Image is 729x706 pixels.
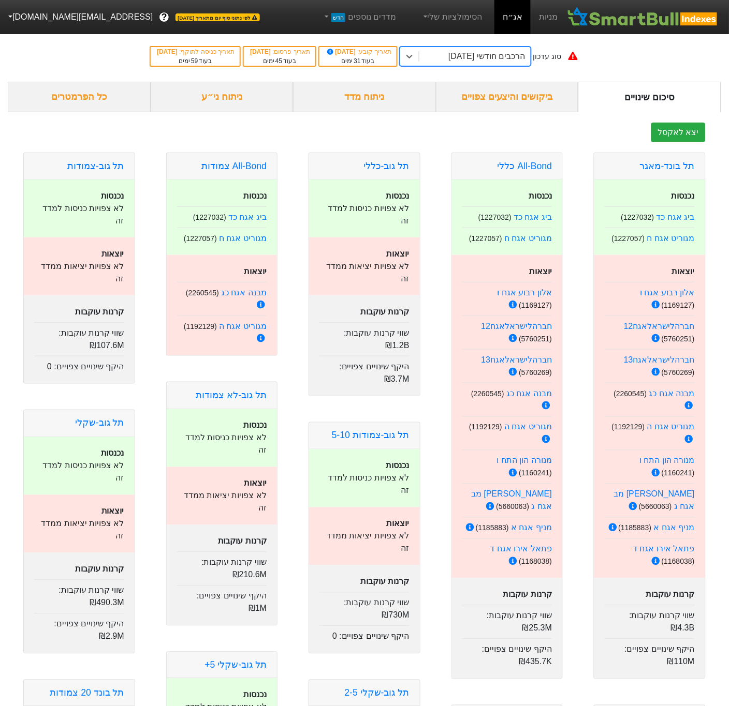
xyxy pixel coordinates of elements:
[34,202,124,227] p: לא צפויות כניסות למדד זה
[386,461,410,470] strong: נכנסות
[614,389,647,398] small: ( 2260545 )
[471,490,552,511] a: [PERSON_NAME] מב אגח ג
[624,322,695,331] a: חברהלישראלאגח12
[250,48,272,55] span: [DATE]
[90,598,124,607] span: ₪490.3M
[640,288,695,297] a: אלון רבוע אגח ו
[177,585,267,615] div: היקף שינויים צפויים :
[243,421,267,430] strong: נכנסות
[319,322,410,352] div: שווי קרנות עוקבות :
[417,7,487,27] a: הסימולציות שלי
[101,249,124,258] strong: יוצאות
[624,355,695,364] a: חברהלישראלאגח13
[345,688,410,698] a: תל גוב-שקלי 2-5
[462,605,552,635] div: שווי קרנות עוקבות :
[34,260,124,285] p: לא צפויות יציאות ממדד זה
[101,449,124,458] strong: נכנסות
[672,267,695,276] strong: יוצאות
[387,519,410,528] strong: יוצאות
[360,577,409,586] strong: קרנות עוקבות
[243,191,267,200] strong: נכנסות
[249,47,310,56] div: תאריך פרסום :
[386,191,410,200] strong: נכנסות
[99,632,124,641] span: ₪2.9M
[671,624,695,633] span: ₪4.3B
[471,389,504,398] small: ( 2260545 )
[326,48,358,55] span: [DATE]
[619,524,652,532] small: ( 1185883 )
[319,202,410,227] p: לא צפויות כניסות למדד זה
[647,423,695,431] a: מגוריט אגח ה
[176,13,259,21] span: לפי נתוני סוף יום מתאריך [DATE]
[522,624,552,633] span: ₪25.3M
[578,82,721,112] div: סיכום שינויים
[75,307,124,316] strong: קרנות עוקבות
[151,82,294,112] div: ניתוח ני״ע
[639,503,672,511] small: ( 5660063 )
[184,322,217,331] small: ( 1192129 )
[177,432,267,457] p: לא צפויות כניסות למדד זה
[476,524,509,532] small: ( 1185883 )
[605,639,695,668] div: היקף שינויים צפויים :
[519,469,552,477] small: ( 1160241 )
[640,456,695,465] a: מנורה הון התח ו
[490,545,552,553] a: פתאל אירו אגח ד
[614,490,695,511] a: [PERSON_NAME] מב אגח ג
[386,341,410,350] span: ₪1.2B
[90,341,124,350] span: ₪107.6M
[319,530,410,555] p: לא צפויות יציאות ממדד זה
[662,558,695,566] small: ( 1168038 )
[34,580,124,609] div: שווי קרנות עוקבות :
[529,191,552,200] strong: נכנסות
[436,82,579,112] div: ביקושים והיצעים צפויים
[293,82,436,112] div: ניתוח מדד
[205,660,267,670] a: תל גוב-שקלי 5+
[34,518,124,543] p: לא צפויות יציאות ממדד זה
[462,639,552,668] div: היקף שינויים צפויים :
[331,13,345,22] span: חדש
[191,57,198,65] span: 59
[497,456,552,465] a: מנורה הון התח ו
[360,307,409,316] strong: קרנות עוקבות
[319,626,410,643] div: היקף שינויים צפויים :
[482,355,552,364] a: חברהלישראלאגח13
[654,523,695,532] a: מניף אגח א
[75,418,124,428] a: תל גוב-שקלי
[34,460,124,485] p: לא צפויות כניסות למדד זה
[507,389,552,398] a: מבנה אגח כג
[319,592,410,622] div: שווי קרנות עוקבות :
[221,288,267,297] a: מבנה אגח כג
[156,47,235,56] div: תאריך כניסה לתוקף :
[177,490,267,515] p: לא צפויות יציאות ממדד זה
[651,123,706,142] button: יצא לאקסל
[332,632,337,641] span: 0
[363,161,410,171] a: תל גוב-כללי
[232,570,267,579] span: ₪210.6M
[101,191,124,200] strong: נכנסות
[228,213,267,221] a: ביג אגח כד
[519,558,552,566] small: ( 1168038 )
[47,362,52,371] span: 0
[498,161,552,171] a: All-Bond כללי
[469,234,502,243] small: ( 1227057 )
[497,503,530,511] small: ( 5660063 )
[519,301,552,309] small: ( 1169127 )
[649,389,695,398] a: מבנה אגח כג
[101,507,124,516] strong: יוצאות
[354,57,360,65] span: 31
[50,688,124,698] a: תל בונד 20 צמודות
[512,523,552,532] a: מניף אגח א
[67,161,124,171] a: תל גוב-צמודות
[325,56,391,66] div: בעוד ימים
[219,322,267,331] a: מגוריט אגח ה
[640,161,695,171] a: תל בונד-מאגר
[612,423,645,431] small: ( 1192129 )
[662,335,695,343] small: ( 5760251 )
[275,57,282,65] span: 45
[162,10,167,24] span: ?
[657,213,695,221] a: ביג אגח כד
[478,213,512,221] small: ( 1227032 )
[514,213,552,221] a: ביג אגח כד
[219,234,267,243] a: מגוריט אגח ח
[244,479,267,488] strong: יוצאות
